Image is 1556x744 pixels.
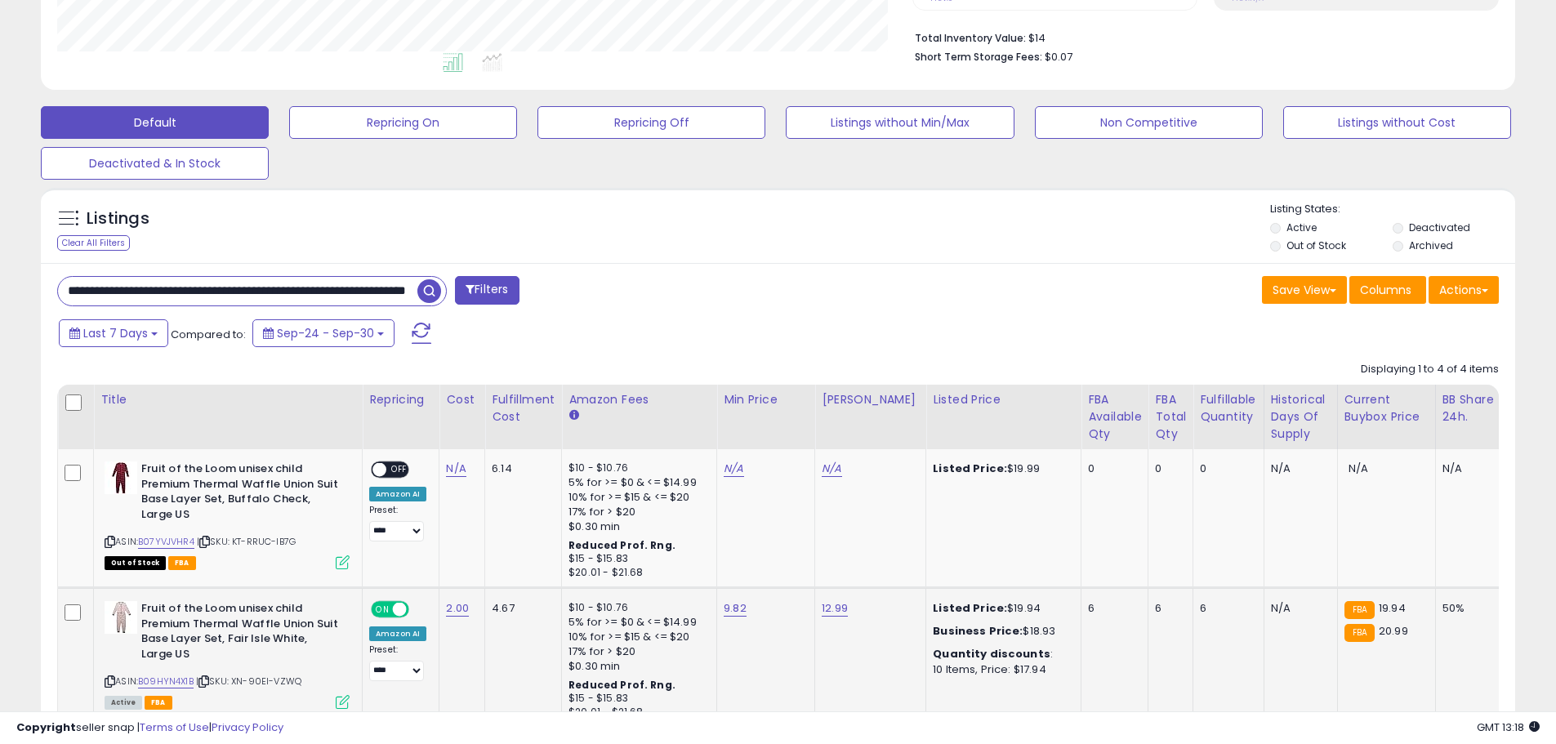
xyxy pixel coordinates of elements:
[786,106,1014,139] button: Listings without Min/Max
[933,624,1068,639] div: $18.93
[41,106,269,139] button: Default
[369,487,426,501] div: Amazon AI
[568,552,704,566] div: $15 - $15.83
[1442,461,1496,476] div: N/A
[372,603,393,617] span: ON
[1155,601,1180,616] div: 6
[386,463,412,477] span: OFF
[138,535,194,549] a: B07YVJVHR4
[568,692,704,706] div: $15 - $15.83
[100,391,355,408] div: Title
[1271,461,1325,476] div: N/A
[1429,276,1499,304] button: Actions
[568,601,704,615] div: $10 - $10.76
[1200,391,1256,425] div: Fulfillable Quantity
[492,461,549,476] div: 6.14
[724,600,747,617] a: 9.82
[369,626,426,641] div: Amazon AI
[140,719,209,735] a: Terms of Use
[568,644,704,659] div: 17% for > $20
[1409,238,1453,252] label: Archived
[59,319,168,347] button: Last 7 Days
[933,623,1023,639] b: Business Price:
[933,647,1068,662] div: :
[1442,391,1502,425] div: BB Share 24h.
[915,27,1487,47] li: $14
[407,603,433,617] span: OFF
[446,600,469,617] a: 2.00
[1155,461,1180,476] div: 0
[1200,461,1251,476] div: 0
[822,391,919,408] div: [PERSON_NAME]
[105,556,166,570] span: All listings that are currently out of stock and unavailable for purchase on Amazon
[1286,238,1346,252] label: Out of Stock
[933,461,1007,476] b: Listed Price:
[168,556,196,570] span: FBA
[105,601,137,634] img: 51D2hzpD-rL._SL40_.jpg
[724,391,808,408] div: Min Price
[568,630,704,644] div: 10% for >= $15 & <= $20
[568,475,704,490] div: 5% for >= $0 & <= $14.99
[141,601,340,666] b: Fruit of the Loom unisex child Premium Thermal Waffle Union Suit Base Layer Set, Fair Isle White,...
[568,519,704,534] div: $0.30 min
[1477,719,1540,735] span: 2025-10-8 13:18 GMT
[197,535,296,548] span: | SKU: KT-RRUC-IB7G
[105,461,137,494] img: 41-vAr6G7BL._SL40_.jpg
[277,325,374,341] span: Sep-24 - Sep-30
[568,490,704,505] div: 10% for >= $15 & <= $20
[1155,391,1186,443] div: FBA Total Qty
[1286,221,1317,234] label: Active
[1409,221,1470,234] label: Deactivated
[1045,49,1072,65] span: $0.07
[1088,601,1135,616] div: 6
[369,644,426,681] div: Preset:
[933,601,1068,616] div: $19.94
[915,50,1042,64] b: Short Term Storage Fees:
[822,461,841,477] a: N/A
[933,391,1074,408] div: Listed Price
[196,675,301,688] span: | SKU: XN-90EI-VZWQ
[933,662,1068,677] div: 10 Items, Price: $17.94
[83,325,148,341] span: Last 7 Days
[57,235,130,251] div: Clear All Filters
[492,601,549,616] div: 4.67
[446,391,478,408] div: Cost
[1262,276,1347,304] button: Save View
[171,327,246,342] span: Compared to:
[915,31,1026,45] b: Total Inventory Value:
[105,461,350,568] div: ASIN:
[1344,601,1375,619] small: FBA
[822,600,848,617] a: 12.99
[1271,601,1325,616] div: N/A
[933,600,1007,616] b: Listed Price:
[568,678,675,692] b: Reduced Prof. Rng.
[1088,391,1141,443] div: FBA Available Qty
[87,207,149,230] h5: Listings
[568,461,704,475] div: $10 - $10.76
[724,461,743,477] a: N/A
[1270,202,1515,217] p: Listing States:
[568,615,704,630] div: 5% for >= $0 & <= $14.99
[1360,282,1411,298] span: Columns
[1361,362,1499,377] div: Displaying 1 to 4 of 4 items
[16,719,76,735] strong: Copyright
[289,106,517,139] button: Repricing On
[1271,391,1331,443] div: Historical Days Of Supply
[455,276,519,305] button: Filters
[212,719,283,735] a: Privacy Policy
[138,675,194,688] a: B09HYN4X1B
[1442,601,1496,616] div: 50%
[1088,461,1135,476] div: 0
[492,391,555,425] div: Fulfillment Cost
[933,461,1068,476] div: $19.99
[446,461,466,477] a: N/A
[568,391,710,408] div: Amazon Fees
[568,566,704,580] div: $20.01 - $21.68
[568,505,704,519] div: 17% for > $20
[568,538,675,552] b: Reduced Prof. Rng.
[252,319,395,347] button: Sep-24 - Sep-30
[1283,106,1511,139] button: Listings without Cost
[1349,276,1426,304] button: Columns
[141,461,340,526] b: Fruit of the Loom unisex child Premium Thermal Waffle Union Suit Base Layer Set, Buffalo Check, L...
[1349,461,1368,476] span: N/A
